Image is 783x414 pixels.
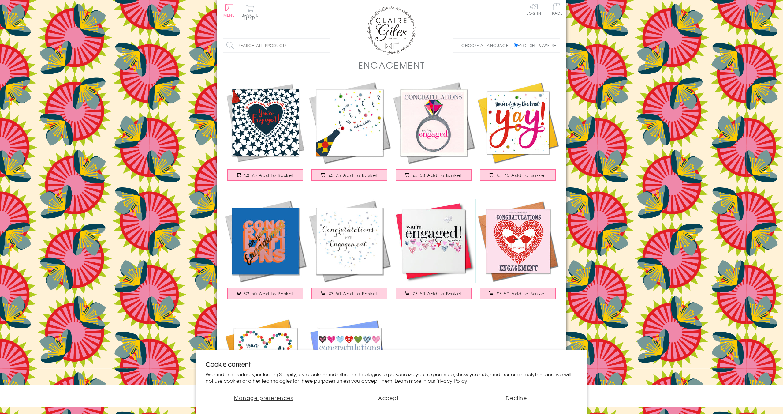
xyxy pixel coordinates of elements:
[514,43,538,48] label: English
[392,199,476,305] a: Wedding Engagement Card, Pink Hearts, fabric butterfly Embellished £3.50 Add to Basket
[480,288,556,299] button: £3.50 Add to Basket
[244,291,294,297] span: £3.50 Add to Basket
[539,43,557,48] label: Welsh
[308,81,392,187] a: Wedding Card, Pop! You're Engaged Best News, Embellished with colourful pompoms £3.75 Add to Basket
[358,59,425,71] h1: Engagement
[223,4,235,17] button: Menu
[227,288,303,299] button: £3.50 Add to Basket
[223,81,308,165] img: Engagement Card, Heart in Stars, Wedding, Embellished with a colourful tassel
[244,12,259,21] span: 0 items
[480,169,556,181] button: £3.75 Add to Basket
[308,318,392,402] img: Wedding Card, Patterned Hearts, Congratulations on your Engagement
[308,199,392,283] img: Wedding Card, Star Heart, Congratulations
[539,43,543,47] input: Welsh
[244,172,294,178] span: £3.75 Add to Basket
[324,39,330,52] input: Search
[311,169,387,181] button: £3.75 Add to Basket
[206,392,322,404] button: Manage preferences
[223,318,308,402] img: Wedding Card, Dotty Heart, Engagement, Embellished with colourful pompoms
[308,199,392,305] a: Wedding Card, Star Heart, Congratulations £3.50 Add to Basket
[476,199,560,305] a: Wedding Engagement Card, Heart and Love Birds, Congratulations £3.50 Add to Basket
[412,172,462,178] span: £3.50 Add to Basket
[497,291,546,297] span: £3.50 Add to Basket
[242,5,259,21] button: Basket0 items
[412,291,462,297] span: £3.50 Add to Basket
[367,6,416,55] img: Claire Giles Greetings Cards
[328,172,378,178] span: £3.75 Add to Basket
[328,392,449,404] button: Accept
[223,199,308,283] img: Engagement Card, Congratulations on your Engagemnet text with gold foil
[550,3,563,15] span: Trade
[476,199,560,283] img: Wedding Engagement Card, Heart and Love Birds, Congratulations
[223,12,235,18] span: Menu
[223,81,308,187] a: Engagement Card, Heart in Stars, Wedding, Embellished with a colourful tassel £3.75 Add to Basket
[223,199,308,305] a: Engagement Card, Congratulations on your Engagemnet text with gold foil £3.50 Add to Basket
[206,371,578,384] p: We and our partners, including Shopify, use cookies and other technologies to personalize your ex...
[550,3,563,16] a: Trade
[514,43,518,47] input: English
[497,172,546,178] span: £3.75 Add to Basket
[396,288,472,299] button: £3.50 Add to Basket
[328,291,378,297] span: £3.50 Add to Basket
[476,81,560,187] a: Wedding Engagement Card, Tying the Knot Yay! Embellished with colourful pompoms £3.75 Add to Basket
[392,81,476,165] img: Wedding Card, Ring, Congratulations you're Engaged, Embossed and Foiled text
[435,377,467,384] a: Privacy Policy
[392,81,476,187] a: Wedding Card, Ring, Congratulations you're Engaged, Embossed and Foiled text £3.50 Add to Basket
[227,169,303,181] button: £3.75 Add to Basket
[392,199,476,283] img: Wedding Engagement Card, Pink Hearts, fabric butterfly Embellished
[206,360,578,368] h2: Cookie consent
[308,81,392,165] img: Wedding Card, Pop! You're Engaged Best News, Embellished with colourful pompoms
[527,3,541,15] a: Log In
[476,81,560,165] img: Wedding Engagement Card, Tying the Knot Yay! Embellished with colourful pompoms
[461,43,513,48] p: Choose a language:
[223,39,330,52] input: Search all products
[311,288,387,299] button: £3.50 Add to Basket
[396,169,472,181] button: £3.50 Add to Basket
[456,392,577,404] button: Decline
[234,394,293,401] span: Manage preferences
